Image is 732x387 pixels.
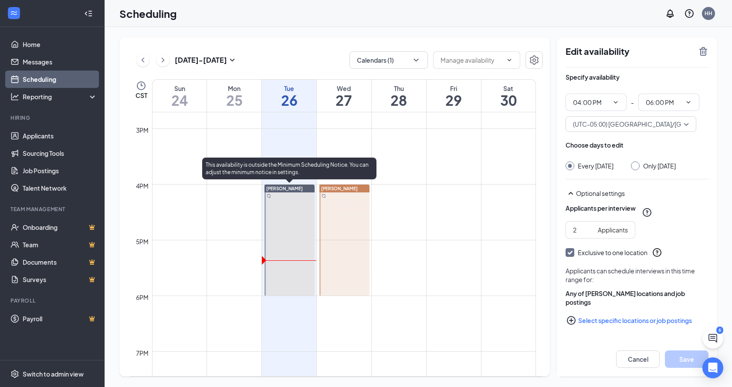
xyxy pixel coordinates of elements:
[506,57,513,64] svg: ChevronDown
[349,51,428,69] button: Calendars (1)ChevronDown
[566,46,693,57] h2: Edit availability
[566,188,708,199] div: Optional settings
[317,93,371,108] h1: 27
[578,162,613,170] div: Every [DATE]
[266,186,303,191] span: [PERSON_NAME]
[134,293,150,302] div: 6pm
[412,56,420,64] svg: ChevronDown
[23,310,97,327] a: PayrollCrown
[566,141,624,149] div: Choose days to edit
[23,271,97,288] a: SurveysCrown
[23,370,84,378] div: Switch to admin view
[716,326,723,334] div: 6
[23,162,97,179] a: Job Postings
[665,8,675,19] svg: Notifications
[529,55,539,65] svg: Settings
[684,8,695,19] svg: QuestionInfo
[207,84,261,93] div: Mon
[702,357,723,378] div: Open Intercom Messenger
[262,80,316,112] a: August 26, 2025
[23,236,97,253] a: TeamCrown
[136,81,146,91] svg: Clock
[481,80,535,112] a: August 30, 2025
[566,73,620,81] div: Specify availability
[566,315,576,326] svg: PlusCircle
[322,194,326,198] svg: Sync
[441,55,502,65] input: Manage availability
[152,93,207,108] h1: 24
[481,93,535,108] h1: 30
[207,93,261,108] h1: 25
[10,205,95,213] div: Team Management
[23,145,97,162] a: Sourcing Tools
[642,207,652,218] svg: QuestionInfo
[566,266,708,284] div: Applicants can schedule interviews in this time range for:
[372,80,426,112] a: August 28, 2025
[665,350,708,368] button: Save
[643,162,676,170] div: Only [DATE]
[227,55,237,65] svg: SmallChevronDown
[267,194,271,198] svg: Sync
[372,84,426,93] div: Thu
[566,94,708,111] div: -
[23,36,97,53] a: Home
[612,99,619,106] svg: ChevronDown
[317,84,371,93] div: Wed
[566,289,708,306] div: Any of [PERSON_NAME] locations and job postings
[578,248,647,257] div: Exclusive to one location
[317,80,371,112] a: August 27, 2025
[372,93,426,108] h1: 28
[262,93,316,108] h1: 26
[427,93,481,108] h1: 29
[84,9,93,18] svg: Collapse
[152,84,207,93] div: Sun
[207,80,261,112] a: August 25, 2025
[156,54,169,67] button: ChevronRight
[598,225,628,235] div: Applicants
[159,55,167,65] svg: ChevronRight
[23,92,98,101] div: Reporting
[427,84,481,93] div: Fri
[152,80,207,112] a: August 24, 2025
[139,55,147,65] svg: ChevronLeft
[525,51,543,69] button: Settings
[175,55,227,65] h3: [DATE] - [DATE]
[481,84,535,93] div: Sat
[23,253,97,271] a: DocumentsCrown
[566,188,576,199] svg: SmallChevronUp
[10,9,18,17] svg: WorkstreamLogo
[10,92,19,101] svg: Analysis
[652,247,662,258] svg: QuestionInfo
[136,54,149,67] button: ChevronLeft
[23,127,97,145] a: Applicants
[119,6,177,21] h1: Scheduling
[616,350,660,368] button: Cancel
[685,99,692,106] svg: ChevronDown
[705,10,712,17] div: HH
[566,204,636,212] div: Applicants per interview
[202,158,376,179] div: This availability is outside the Minimum Scheduling Notice. You can adjust the minimum notice in ...
[23,53,97,71] a: Messages
[262,84,316,93] div: Tue
[23,71,97,88] a: Scheduling
[698,46,708,57] svg: TrashOutline
[427,80,481,112] a: August 29, 2025
[576,189,708,198] div: Optional settings
[566,312,708,329] button: Select specific locations or job postingsPlusCircle
[10,297,95,304] div: Payroll
[134,125,150,135] div: 3pm
[23,219,97,236] a: OnboardingCrown
[134,237,150,246] div: 5pm
[321,186,358,191] span: [PERSON_NAME]
[134,181,150,191] div: 4pm
[702,328,723,349] button: ChatActive
[708,333,718,343] svg: ChatActive
[23,179,97,197] a: Talent Network
[134,348,150,358] div: 7pm
[10,114,95,121] div: Hiring
[10,370,19,378] svg: Settings
[136,91,147,100] span: CST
